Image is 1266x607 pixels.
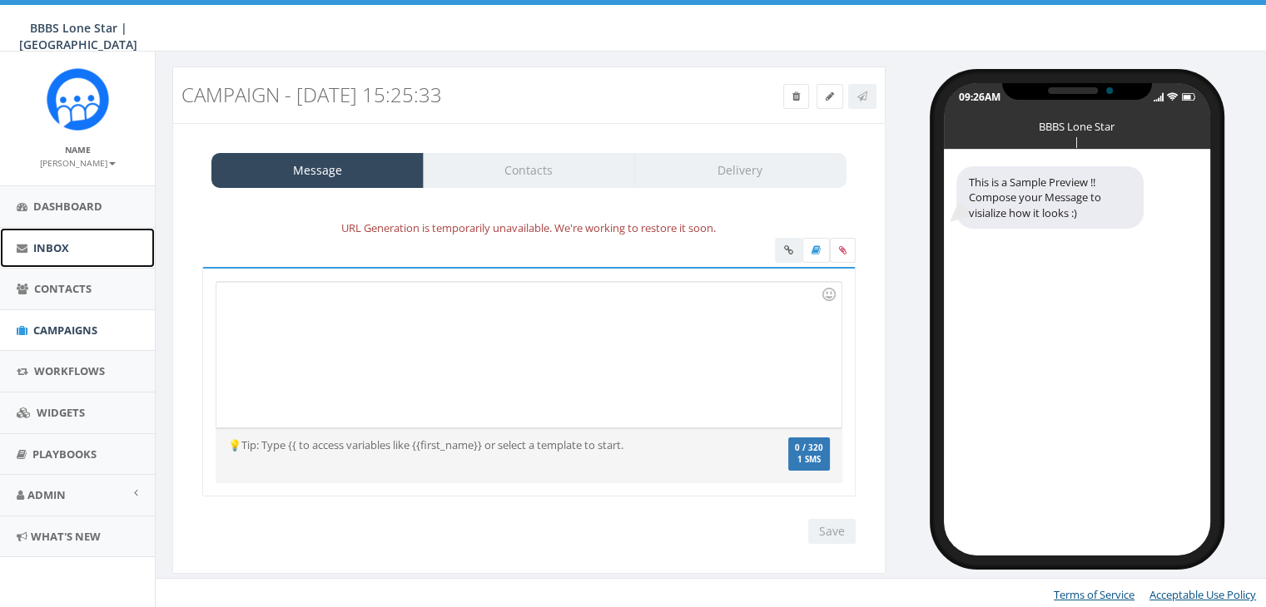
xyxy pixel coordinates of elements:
span: Widgets [37,405,85,420]
div: This is a Sample Preview !! Compose your Message to visialize how it looks :) [956,166,1144,229]
span: Attach your media [830,238,856,263]
span: Inbox [33,240,69,255]
small: Name [65,144,91,155]
span: Edit Campaign [826,89,834,103]
div: URL Generation is temporarily unavailable. We're working to restore it soon. [190,219,868,238]
div: 09:26AM [959,90,1000,104]
h3: Campaign - [DATE] 15:25:33 [181,84,696,106]
a: Terms of Service [1054,587,1134,602]
span: Playbooks [32,447,97,461]
span: 0 / 320 [795,442,823,453]
span: Contacts [34,281,92,296]
span: 1 SMS [795,456,823,464]
small: [PERSON_NAME] [40,157,116,169]
a: [PERSON_NAME] [40,155,116,170]
a: Acceptable Use Policy [1149,587,1256,602]
div: 💡Tip: Type {{ to access variables like {{first_name}} or select a template to start. [216,437,737,453]
span: Delete Campaign [792,89,800,103]
span: Campaigns [33,323,97,338]
div: BBBS Lone Star | [GEOGRAPHIC_DATA] [1035,119,1119,127]
label: Insert Template Text [802,238,830,263]
span: What's New [31,529,101,544]
span: Dashboard [33,199,102,214]
span: BBBS Lone Star | [GEOGRAPHIC_DATA] [19,20,137,52]
img: Rally_Corp_Icon.png [47,68,109,131]
span: Admin [27,487,66,502]
span: Workflows [34,363,105,378]
a: Message [211,153,424,188]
